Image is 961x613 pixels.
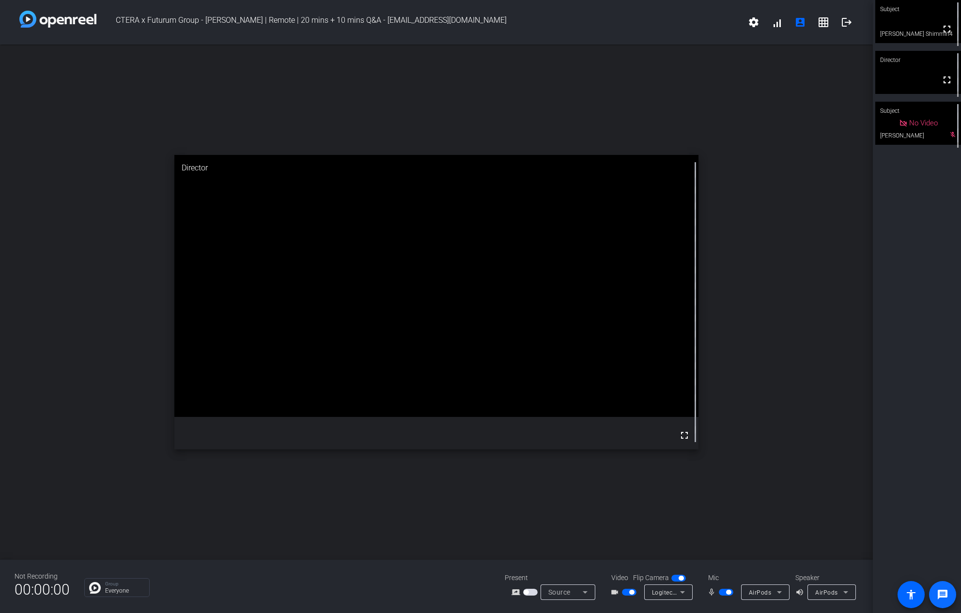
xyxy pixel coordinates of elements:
[748,16,759,28] mat-icon: settings
[105,582,144,586] p: Group
[610,586,622,598] mat-icon: videocam_outline
[96,11,742,34] span: CTERA x Futurum Group - [PERSON_NAME] | Remote | 20 mins + 10 mins Q&A - [EMAIL_ADDRESS][DOMAIN_N...
[794,16,806,28] mat-icon: account_box
[633,573,669,583] span: Flip Camera
[89,582,101,594] img: Chat Icon
[909,119,938,127] span: No Video
[941,23,953,35] mat-icon: fullscreen
[105,588,144,594] p: Everyone
[937,589,948,600] mat-icon: message
[652,588,728,596] span: Logitech BRIO (046d:085e)
[679,429,690,441] mat-icon: fullscreen
[875,51,961,69] div: Director
[15,571,70,582] div: Not Recording
[841,16,852,28] mat-icon: logout
[815,589,838,596] span: AirPods
[818,16,829,28] mat-icon: grid_on
[511,586,523,598] mat-icon: screen_share_outline
[941,74,953,86] mat-icon: fullscreen
[875,102,961,120] div: Subject
[548,588,571,596] span: Source
[905,589,917,600] mat-icon: accessibility
[698,573,795,583] div: Mic
[19,11,96,28] img: white-gradient.svg
[707,586,719,598] mat-icon: mic_none
[795,573,853,583] div: Speaker
[795,586,807,598] mat-icon: volume_up
[611,573,628,583] span: Video
[174,155,698,181] div: Director
[15,578,70,601] span: 00:00:00
[505,573,602,583] div: Present
[765,11,789,34] button: signal_cellular_alt
[749,589,772,596] span: AirPods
